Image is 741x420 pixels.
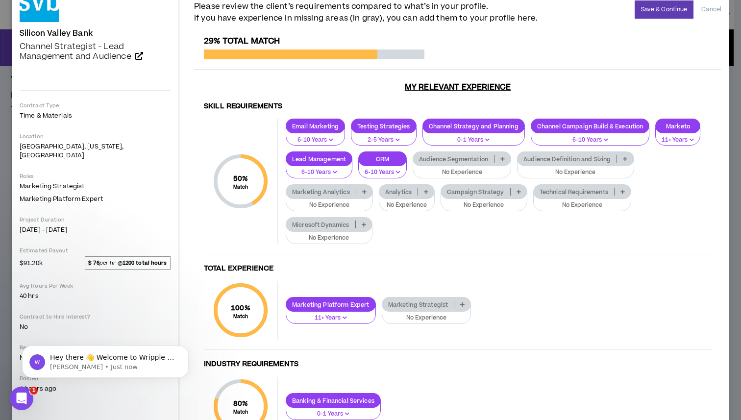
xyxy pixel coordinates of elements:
[286,397,380,404] p: Banking & Financial Services
[20,42,171,61] a: Channel Strategist - Lead Management and Audience
[123,259,167,267] strong: 1200 total hours
[359,155,406,163] p: CRM
[656,123,700,130] p: Marketo
[20,257,43,269] span: $91.20k
[20,29,93,38] h4: Silicon Valley Bank
[20,282,171,290] p: Avg Hours Per Week
[413,160,511,178] button: No Experience
[204,264,712,273] h4: Total Experience
[20,41,131,62] span: Channel Strategist - Lead Management and Audience
[357,136,410,145] p: 2-5 Years
[286,305,376,324] button: 11+ Years
[365,168,400,177] p: 6-10 Years
[531,127,650,146] button: 6-10 Years
[423,123,524,130] p: Channel Strategy and Planning
[351,123,416,130] p: Testing Strategies
[204,35,280,47] span: 29% Total Match
[534,188,614,196] p: Technical Requirements
[429,136,519,145] p: 0-1 Years
[292,168,346,177] p: 6-10 Years
[20,142,171,160] p: [GEOGRAPHIC_DATA], [US_STATE], [GEOGRAPHIC_DATA]
[286,221,355,228] p: Microsoft Dynamics
[20,111,171,120] p: Time & Materials
[419,168,505,177] p: No Experience
[286,155,352,163] p: Lead Management
[292,314,370,322] p: 11+ Years
[7,325,203,394] iframe: Intercom notifications message
[358,160,407,178] button: 6-10 Years
[286,123,345,130] p: Email Marketing
[30,387,38,395] span: 1
[518,155,617,163] p: Audience Definition and Sizing
[20,102,171,109] p: Contract Type
[204,360,712,369] h4: Industry Requirements
[533,193,631,211] button: No Experience
[517,160,634,178] button: No Experience
[231,303,250,313] span: 100 %
[194,82,721,92] h3: My Relevant Experience
[537,136,643,145] p: 6-10 Years
[382,305,471,324] button: No Experience
[10,387,33,410] iframe: Intercom live chat
[20,313,171,321] p: Contract to Hire Interest?
[20,225,171,234] p: [DATE] - [DATE]
[662,136,694,145] p: 11+ Years
[20,133,171,140] p: Location
[351,127,417,146] button: 2-5 Years
[286,401,381,420] button: 0-1 Years
[286,127,345,146] button: 6-10 Years
[85,256,171,269] span: per hr @
[422,127,525,146] button: 0-1 Years
[292,136,339,145] p: 6-10 Years
[20,173,171,180] p: Roles
[292,201,367,210] p: No Experience
[20,322,171,331] p: No
[20,216,171,223] p: Project Duration
[388,314,465,322] p: No Experience
[286,188,356,196] p: Marketing Analytics
[233,173,248,184] span: 50 %
[88,259,99,267] strong: $ 76
[20,292,171,300] p: 40 hrs
[20,247,171,254] p: Estimated Payout
[441,193,527,211] button: No Experience
[20,182,84,191] span: Marketing Strategist
[655,127,700,146] button: 11+ Years
[204,102,712,111] h4: Skill Requirements
[233,409,248,416] small: Match
[701,1,721,18] button: Cancel
[379,193,435,211] button: No Experience
[286,301,375,308] p: Marketing Platform Expert
[540,201,625,210] p: No Experience
[441,188,510,196] p: Campaign Strategy
[233,184,248,191] small: Match
[379,188,418,196] p: Analytics
[231,313,250,320] small: Match
[292,410,374,419] p: 0-1 Years
[292,234,366,243] p: No Experience
[385,201,428,210] p: No Experience
[194,0,538,24] span: Please review the client’s requirements compared to what’s in your profile. If you have experienc...
[413,155,494,163] p: Audience Segmentation
[531,123,649,130] p: Channel Campaign Build & Execution
[286,225,372,244] button: No Experience
[286,193,373,211] button: No Experience
[635,0,694,19] button: Save & Continue
[233,398,248,409] span: 80 %
[447,201,521,210] p: No Experience
[523,168,627,177] p: No Experience
[286,160,352,178] button: 6-10 Years
[20,195,103,203] span: Marketing Platform Expert
[382,301,454,308] p: Marketing Strategist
